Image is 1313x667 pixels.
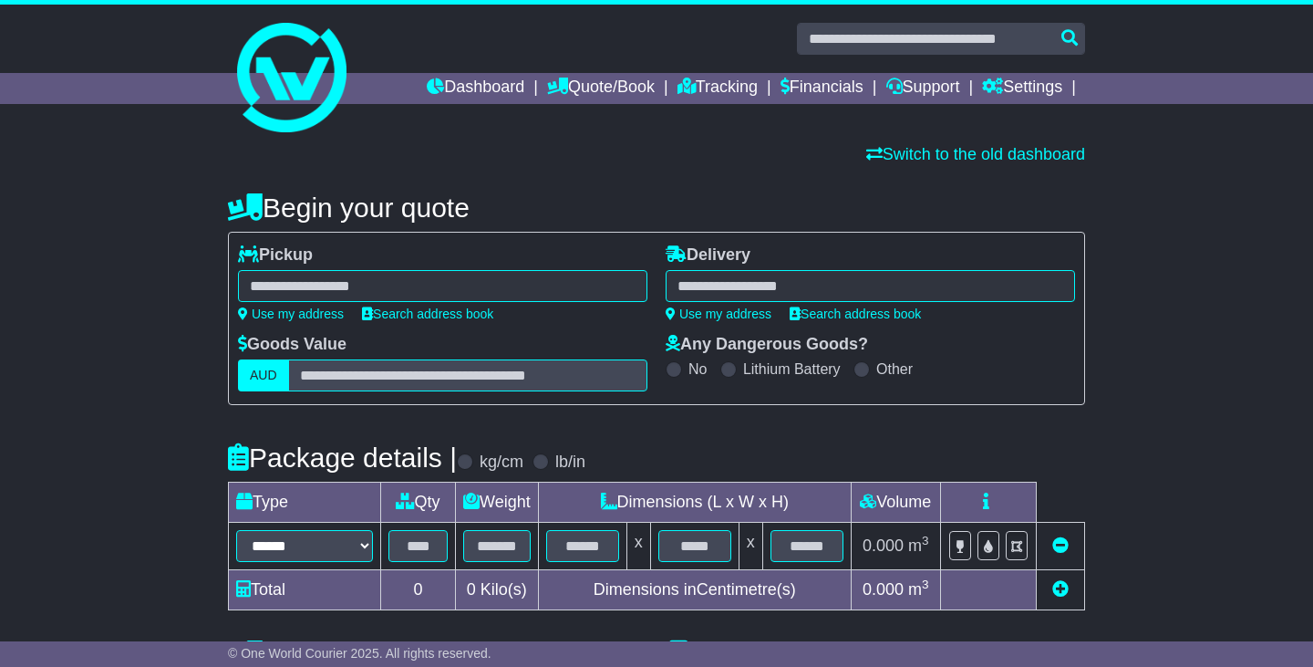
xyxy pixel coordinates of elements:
[238,335,346,355] label: Goods Value
[547,73,655,104] a: Quote/Book
[908,537,929,555] span: m
[1052,580,1069,599] a: Add new item
[228,646,491,661] span: © One World Courier 2025. All rights reserved.
[238,360,289,391] label: AUD
[863,580,904,599] span: 0.000
[381,483,456,523] td: Qty
[456,483,539,523] td: Weight
[229,483,381,523] td: Type
[228,193,1085,223] h4: Begin your quote
[238,245,313,266] label: Pickup
[666,245,750,266] label: Delivery
[1052,537,1069,555] a: Remove this item
[851,483,940,523] td: Volume
[666,335,868,355] label: Any Dangerous Goods?
[238,307,344,321] a: Use my address
[456,570,539,610] td: Kilo(s)
[229,570,381,610] td: Total
[790,307,921,321] a: Search address book
[886,73,960,104] a: Support
[228,443,457,473] h4: Package details |
[362,307,493,321] a: Search address book
[781,73,863,104] a: Financials
[538,483,851,523] td: Dimensions (L x W x H)
[688,360,707,378] label: No
[866,145,1085,163] a: Switch to the old dashboard
[381,570,456,610] td: 0
[677,73,758,104] a: Tracking
[922,534,929,547] sup: 3
[863,537,904,555] span: 0.000
[467,580,476,599] span: 0
[666,307,771,321] a: Use my address
[743,360,841,378] label: Lithium Battery
[538,570,851,610] td: Dimensions in Centimetre(s)
[982,73,1062,104] a: Settings
[876,360,913,378] label: Other
[626,523,650,570] td: x
[922,578,929,591] sup: 3
[739,523,762,570] td: x
[908,580,929,599] span: m
[427,73,524,104] a: Dashboard
[480,453,523,473] label: kg/cm
[555,453,585,473] label: lb/in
